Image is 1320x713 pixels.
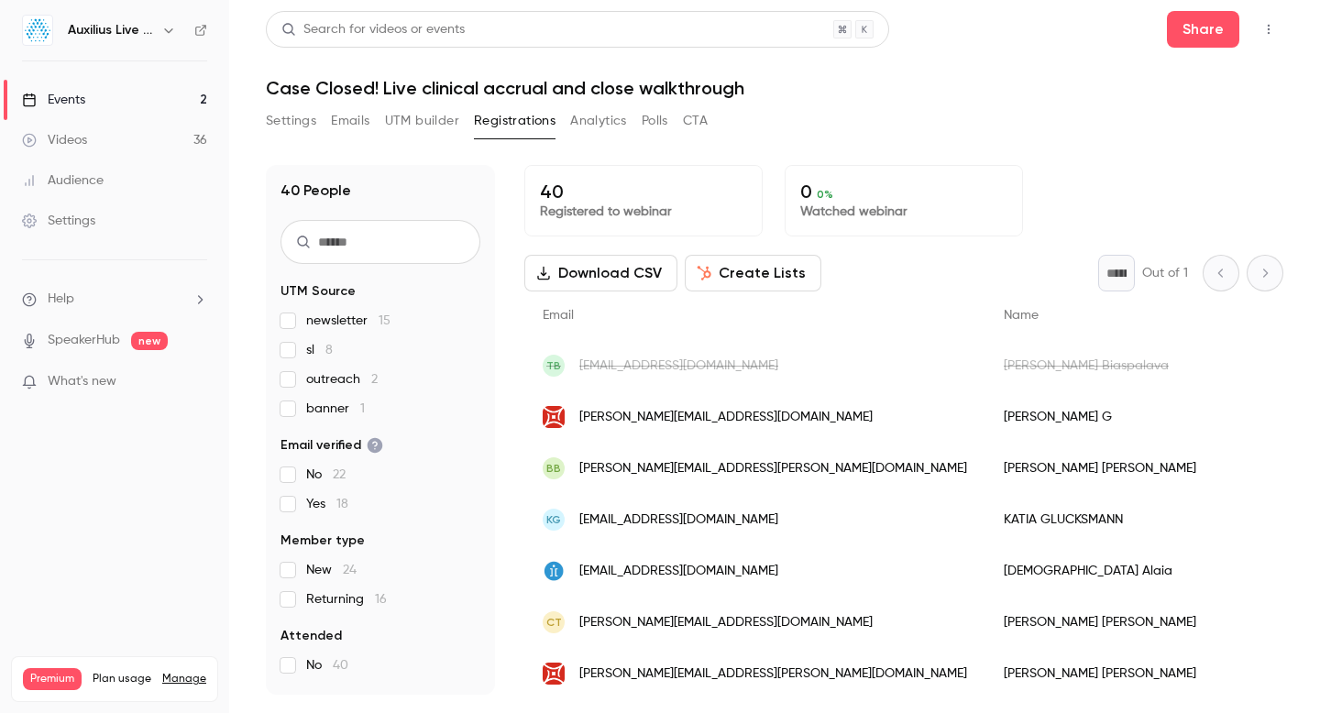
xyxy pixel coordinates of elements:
[306,370,378,389] span: outreach
[1167,11,1239,48] button: Share
[22,91,85,109] div: Events
[333,659,348,672] span: 40
[570,106,627,136] button: Analytics
[325,344,333,356] span: 8
[131,332,168,350] span: new
[524,255,677,291] button: Download CSV
[22,212,95,230] div: Settings
[266,77,1283,99] h1: Case Closed! Live clinical accrual and close walkthrough
[800,181,1007,203] p: 0
[280,180,351,202] h1: 40 People
[371,373,378,386] span: 2
[683,106,708,136] button: CTA
[306,312,390,330] span: newsletter
[185,374,207,390] iframe: Noticeable Trigger
[280,693,316,711] span: Views
[540,203,747,221] p: Registered to webinar
[280,532,365,550] span: Member type
[579,664,967,684] span: [PERSON_NAME][EMAIL_ADDRESS][PERSON_NAME][DOMAIN_NAME]
[306,466,346,484] span: No
[280,436,383,455] span: Email verified
[385,106,459,136] button: UTM builder
[68,21,154,39] h6: Auxilius Live Sessions
[331,106,369,136] button: Emails
[306,495,348,513] span: Yes
[642,106,668,136] button: Polls
[1142,264,1188,282] p: Out of 1
[685,255,821,291] button: Create Lists
[360,402,365,415] span: 1
[306,561,357,579] span: New
[579,459,967,478] span: [PERSON_NAME][EMAIL_ADDRESS][PERSON_NAME][DOMAIN_NAME]
[306,400,365,418] span: banner
[546,511,561,528] span: KG
[546,357,561,374] span: TB
[22,131,87,149] div: Videos
[162,672,206,686] a: Manage
[800,203,1007,221] p: Watched webinar
[336,498,348,510] span: 18
[579,408,873,427] span: [PERSON_NAME][EMAIL_ADDRESS][DOMAIN_NAME]
[375,593,387,606] span: 16
[546,460,561,477] span: BB
[343,564,357,576] span: 24
[543,560,565,582] img: immuneering.com
[579,562,778,581] span: [EMAIL_ADDRESS][DOMAIN_NAME]
[306,656,348,675] span: No
[579,613,873,632] span: [PERSON_NAME][EMAIL_ADDRESS][DOMAIN_NAME]
[543,663,565,685] img: beonemed.com
[579,356,778,376] span: [EMAIL_ADDRESS][DOMAIN_NAME]
[579,510,778,530] span: [EMAIL_ADDRESS][DOMAIN_NAME]
[266,106,316,136] button: Settings
[22,290,207,309] li: help-dropdown-opener
[280,627,342,645] span: Attended
[48,331,120,350] a: SpeakerHub
[281,20,465,39] div: Search for videos or events
[1004,309,1039,322] span: Name
[306,341,333,359] span: sl
[817,188,833,201] span: 0 %
[543,406,565,428] img: beonemed.com
[379,314,390,327] span: 15
[48,290,74,309] span: Help
[306,590,387,609] span: Returning
[23,16,52,45] img: Auxilius Live Sessions
[333,468,346,481] span: 22
[22,171,104,190] div: Audience
[280,282,356,301] span: UTM Source
[543,309,574,322] span: Email
[540,181,747,203] p: 40
[474,106,555,136] button: Registrations
[546,614,562,631] span: CT
[48,372,116,391] span: What's new
[93,672,151,686] span: Plan usage
[23,668,82,690] span: Premium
